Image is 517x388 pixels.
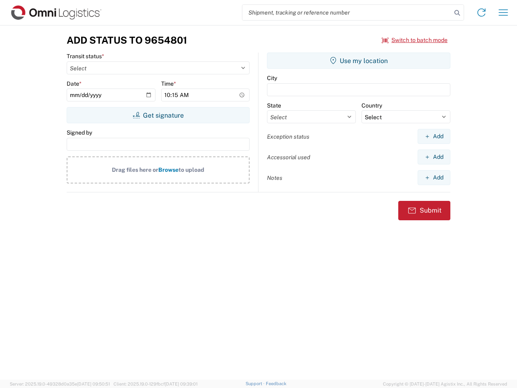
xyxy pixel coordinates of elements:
[267,53,450,69] button: Use my location
[77,382,110,386] span: [DATE] 09:50:51
[383,380,507,388] span: Copyright © [DATE]-[DATE] Agistix Inc., All Rights Reserved
[161,80,176,87] label: Time
[112,167,158,173] span: Drag files here or
[267,102,281,109] label: State
[158,167,179,173] span: Browse
[67,53,104,60] label: Transit status
[179,167,204,173] span: to upload
[418,150,450,164] button: Add
[267,154,310,161] label: Accessorial used
[67,129,92,136] label: Signed by
[242,5,452,20] input: Shipment, tracking or reference number
[382,34,448,47] button: Switch to batch mode
[246,381,266,386] a: Support
[67,34,187,46] h3: Add Status to 9654801
[267,174,282,181] label: Notes
[165,382,198,386] span: [DATE] 09:39:01
[267,74,277,82] label: City
[267,133,309,140] label: Exception status
[67,107,250,123] button: Get signature
[113,382,198,386] span: Client: 2025.19.0-129fbcf
[361,102,382,109] label: Country
[10,382,110,386] span: Server: 2025.19.0-49328d0a35e
[398,201,450,220] button: Submit
[266,381,286,386] a: Feedback
[418,129,450,144] button: Add
[67,80,82,87] label: Date
[418,170,450,185] button: Add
